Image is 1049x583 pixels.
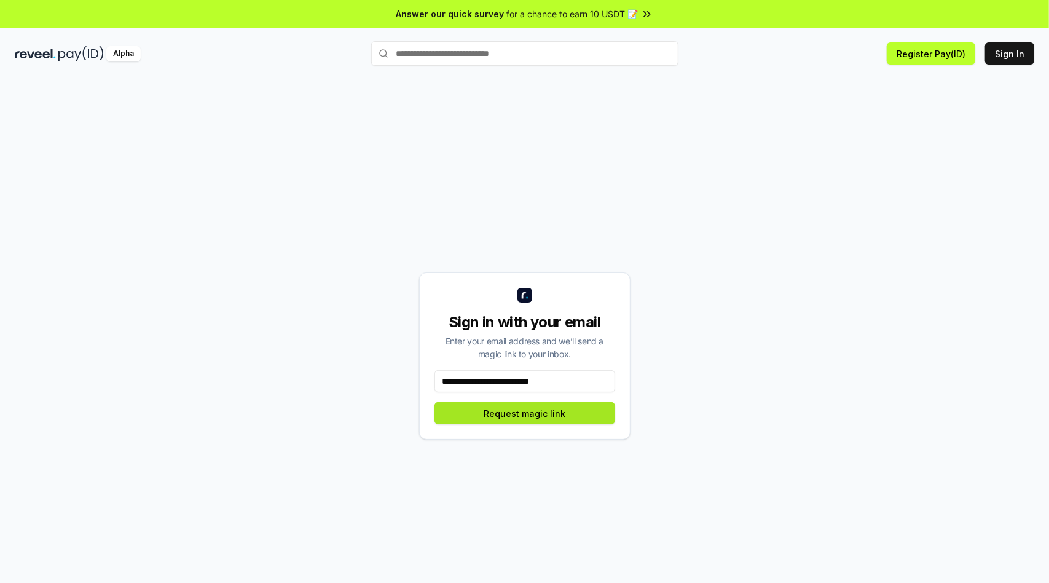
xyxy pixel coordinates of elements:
button: Request magic link [434,402,615,424]
div: Alpha [106,46,141,61]
img: pay_id [58,46,104,61]
button: Register Pay(ID) [887,42,975,65]
span: for a chance to earn 10 USDT 📝 [507,7,638,20]
div: Enter your email address and we’ll send a magic link to your inbox. [434,335,615,360]
img: reveel_dark [15,46,56,61]
span: Answer our quick survey [396,7,505,20]
button: Sign In [985,42,1034,65]
img: logo_small [517,288,532,303]
div: Sign in with your email [434,312,615,332]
